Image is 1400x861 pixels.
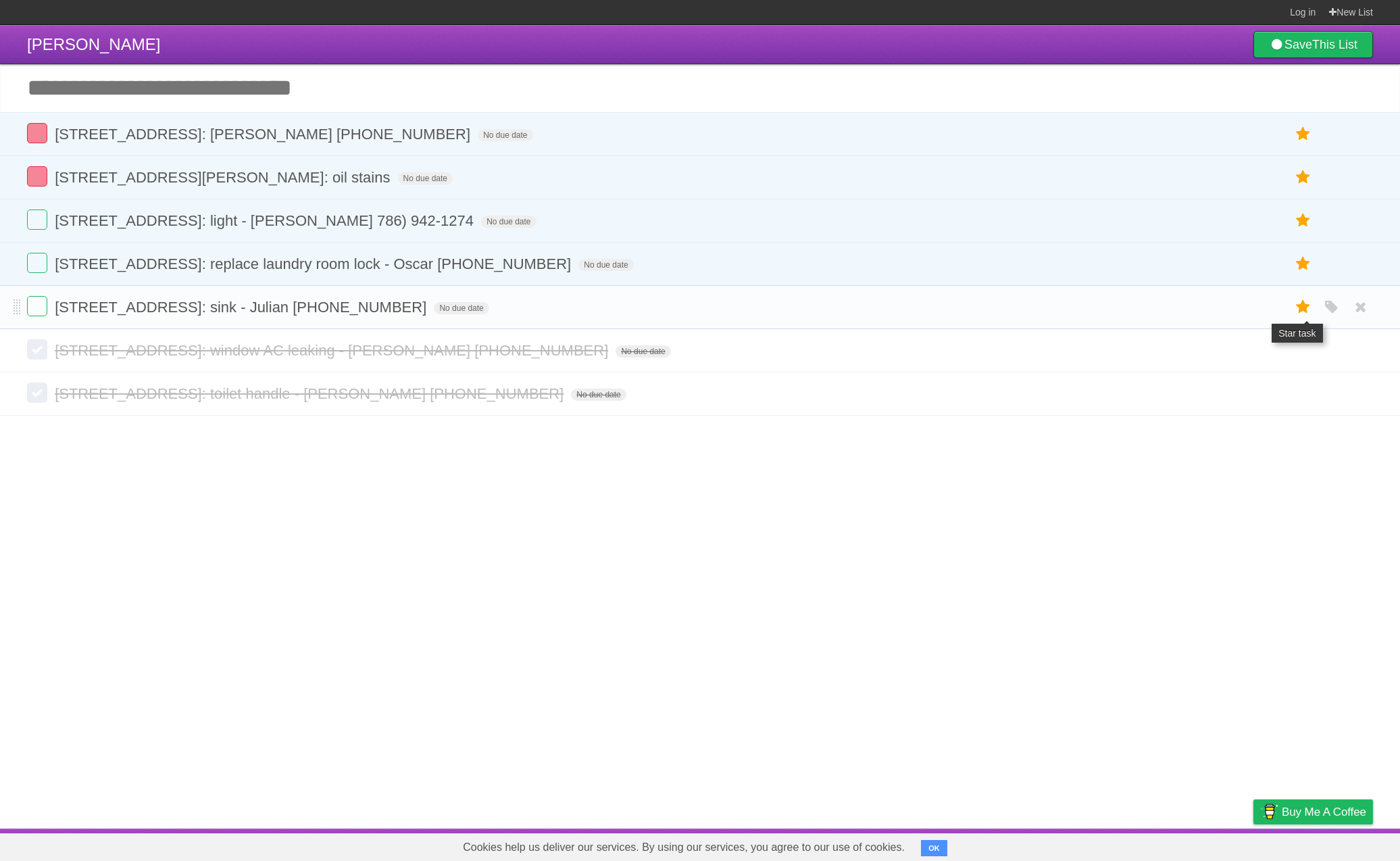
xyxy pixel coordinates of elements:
span: No due date [398,172,453,184]
label: Done [27,296,47,316]
span: No due date [434,302,489,314]
span: [STREET_ADDRESS]: toilet handle - [PERSON_NAME] [PHONE_NUMBER] [55,385,567,402]
span: Cookies help us deliver our services. By using our services, you agree to our use of cookies. [449,834,918,861]
span: [STREET_ADDRESS]: sink - Julian [PHONE_NUMBER] [55,299,430,316]
a: Buy me a coffee [1253,799,1373,825]
span: No due date [481,216,536,228]
img: Buy me a coffee [1260,800,1278,823]
a: Developers [1118,832,1173,858]
a: Privacy [1236,832,1271,858]
span: No due date [578,259,633,271]
span: [PERSON_NAME] [27,35,160,53]
span: [STREET_ADDRESS]: light - [PERSON_NAME] 786) 942-1274 [55,212,477,229]
label: Done [27,123,47,143]
a: About [1074,832,1102,858]
label: Star task [1291,123,1316,145]
label: Done [27,383,47,403]
span: No due date [571,389,626,401]
label: Done [27,253,47,273]
label: Done [27,210,47,230]
label: Star task [1291,210,1316,232]
a: Suggest a feature [1288,832,1373,858]
b: This List [1312,38,1357,51]
label: Done [27,339,47,360]
label: Star task [1291,296,1316,318]
span: [STREET_ADDRESS]: window AC leaking - [PERSON_NAME] [PHONE_NUMBER] [55,342,611,359]
span: No due date [616,345,670,358]
span: [STREET_ADDRESS]: replace laundry room lock - Oscar [PHONE_NUMBER] [55,255,574,272]
span: Buy me a coffee [1282,800,1366,824]
button: OK [921,840,947,856]
a: SaveThis List [1253,31,1373,58]
label: Star task [1291,166,1316,189]
a: Terms [1190,832,1220,858]
span: [STREET_ADDRESS][PERSON_NAME]: oil stains [55,169,393,186]
span: No due date [478,129,532,141]
label: Star task [1291,253,1316,275]
label: Done [27,166,47,187]
span: [STREET_ADDRESS]: [PERSON_NAME] [PHONE_NUMBER] [55,126,474,143]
